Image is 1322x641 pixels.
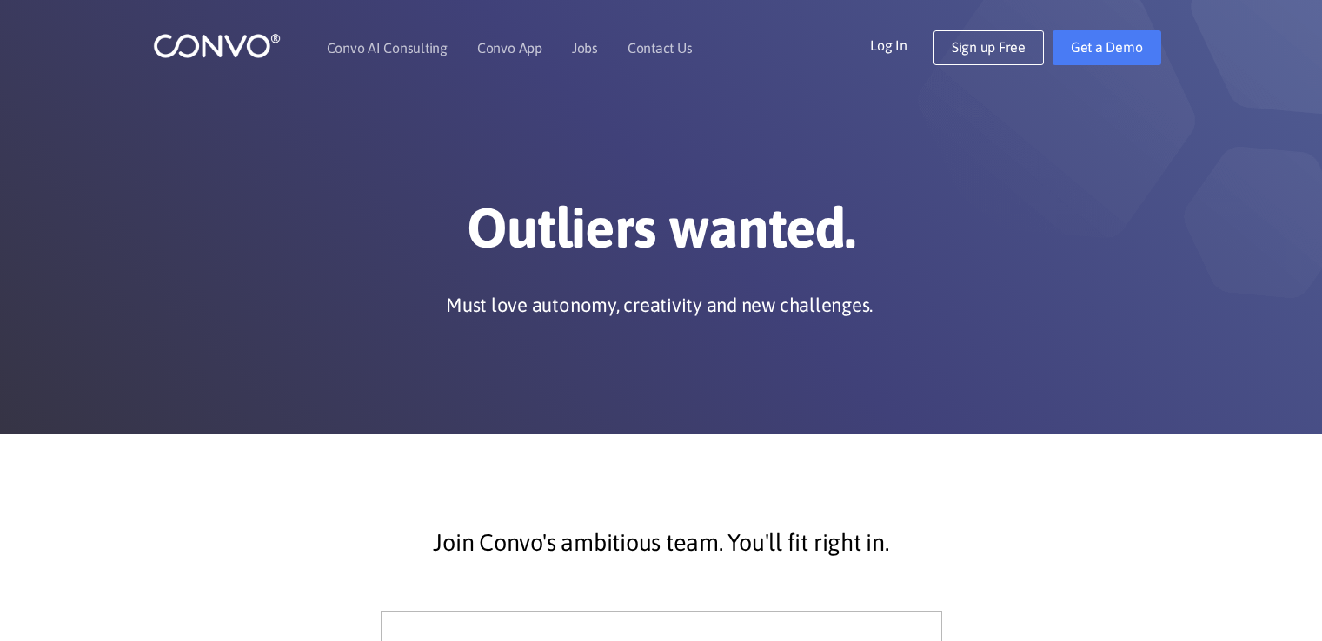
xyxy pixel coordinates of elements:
[933,30,1044,65] a: Sign up Free
[192,521,1131,565] p: Join Convo's ambitious team. You'll fit right in.
[327,41,448,55] a: Convo AI Consulting
[1053,30,1161,65] a: Get a Demo
[628,41,693,55] a: Contact Us
[870,30,933,58] a: Log In
[446,292,873,318] p: Must love autonomy, creativity and new challenges.
[477,41,542,55] a: Convo App
[179,195,1144,274] h1: Outliers wanted.
[572,41,598,55] a: Jobs
[153,32,281,59] img: logo_1.png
